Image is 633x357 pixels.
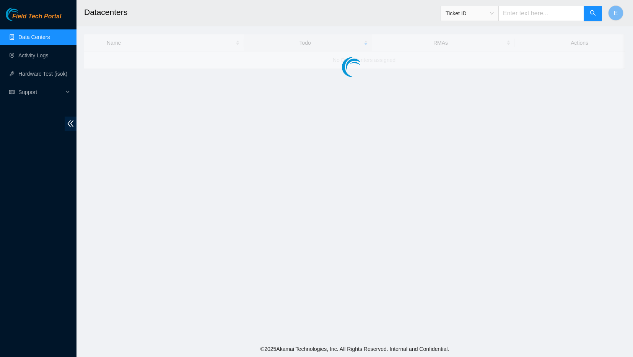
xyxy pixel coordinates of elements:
span: Field Tech Portal [12,13,61,20]
a: Hardware Test (isok) [18,71,67,77]
span: Support [18,84,63,100]
footer: © 2025 Akamai Technologies, Inc. All Rights Reserved. Internal and Confidential. [76,341,633,357]
span: search [590,10,596,17]
img: Akamai Technologies [6,8,39,21]
span: double-left [65,117,76,131]
a: Activity Logs [18,52,49,58]
a: Akamai TechnologiesField Tech Portal [6,14,61,24]
span: read [9,89,15,95]
button: search [584,6,602,21]
button: E [608,5,623,21]
a: Data Centers [18,34,50,40]
input: Enter text here... [498,6,584,21]
span: E [614,8,618,18]
span: Ticket ID [446,8,494,19]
